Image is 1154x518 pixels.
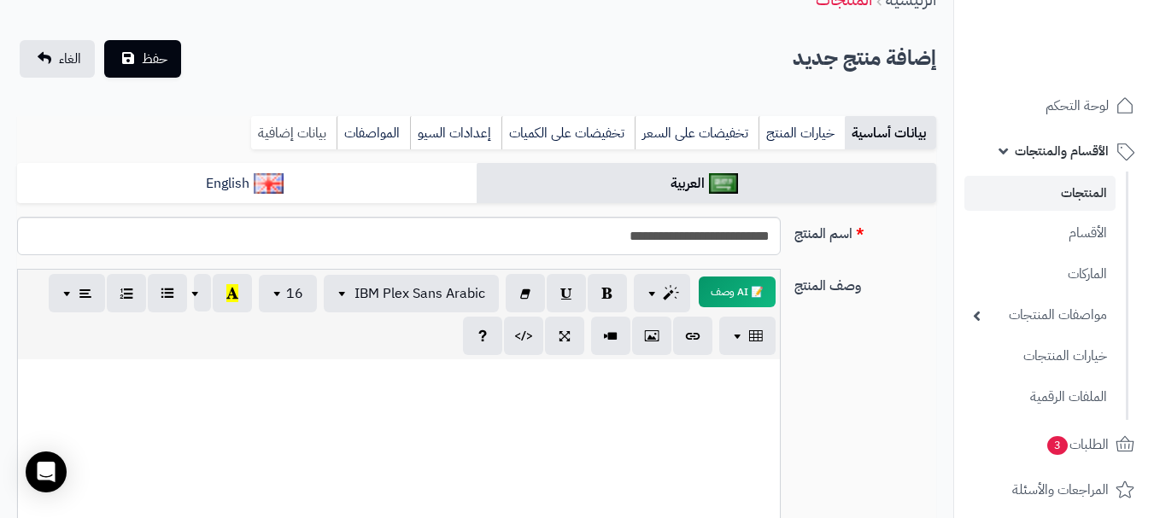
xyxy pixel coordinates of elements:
h2: إضافة منتج جديد [793,41,936,76]
a: تخفيضات على السعر [635,116,759,150]
img: العربية [709,173,739,194]
img: English [254,173,284,194]
a: المراجعات والأسئلة [964,469,1144,510]
button: 📝 AI وصف [699,276,776,307]
button: حفظ [104,40,181,78]
span: الأقسام والمنتجات [1015,139,1109,163]
a: العربية [477,163,936,205]
a: الماركات [964,256,1116,293]
span: الطلبات [1046,433,1109,457]
a: الغاء [20,40,95,78]
a: خيارات المنتج [759,116,845,150]
span: لوحة التحكم [1046,94,1109,118]
a: المنتجات [964,176,1116,211]
button: 16 [259,275,317,312]
a: English [17,163,477,205]
label: اسم المنتج [788,217,943,244]
a: مواصفات المنتجات [964,297,1116,334]
a: الملفات الرقمية [964,379,1116,416]
img: logo-2.png [1038,44,1138,79]
a: بيانات أساسية [845,116,936,150]
a: الطلبات3 [964,424,1144,465]
a: لوحة التحكم [964,85,1144,126]
span: IBM Plex Sans Arabic [354,283,485,304]
span: 16 [286,283,303,304]
span: حفظ [142,49,167,69]
span: المراجعات والأسئلة [1012,478,1109,502]
span: الغاء [59,49,81,69]
label: وصف المنتج [788,269,943,296]
a: إعدادات السيو [410,116,501,150]
a: خيارات المنتجات [964,338,1116,375]
a: تخفيضات على الكميات [501,116,635,150]
div: Open Intercom Messenger [26,451,67,492]
a: المواصفات [337,116,410,150]
a: الأقسام [964,215,1116,252]
button: IBM Plex Sans Arabic [324,275,499,312]
a: بيانات إضافية [251,116,337,150]
span: 3 [1047,436,1068,455]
